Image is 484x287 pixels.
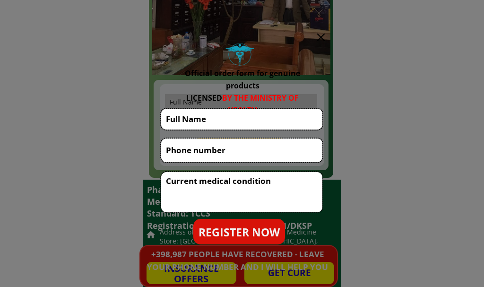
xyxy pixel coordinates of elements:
[199,225,280,240] font: REGISTER NOW
[222,93,299,115] font: BY THE MINISTRY OF HEALTH
[186,93,222,103] font: LICENSED
[185,68,300,91] font: Official order form for genuine products
[164,139,320,162] input: Phone number
[164,109,320,130] input: Full Name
